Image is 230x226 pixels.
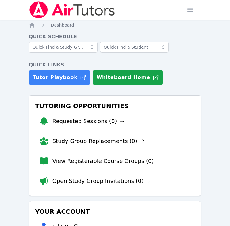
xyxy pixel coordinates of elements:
[29,61,201,69] h4: Quick Links
[51,23,74,28] span: Dashboard
[29,42,98,53] input: Quick Find a Study Group
[52,157,161,165] a: View Registerable Course Groups (0)
[93,70,163,85] button: Whiteboard Home
[34,206,196,217] h3: Your Account
[51,22,74,28] a: Dashboard
[100,42,169,53] input: Quick Find a Student
[52,177,151,185] a: Open Study Group Invitations (0)
[52,117,125,126] a: Requested Sessions (0)
[29,22,201,28] nav: Breadcrumb
[29,1,116,18] img: Air Tutors
[29,70,90,85] a: Tutor Playbook
[52,137,145,145] a: Study Group Replacements (0)
[34,100,196,111] h3: Tutoring Opportunities
[29,33,201,40] h4: Quick Schedule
